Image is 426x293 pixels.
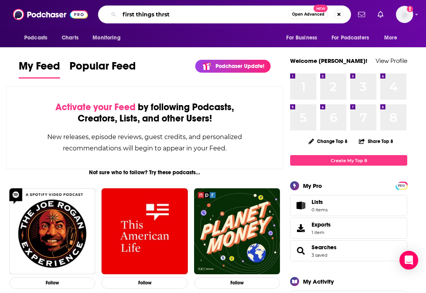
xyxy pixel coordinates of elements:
[396,6,413,23] img: User Profile
[9,277,95,289] button: Follow
[290,240,407,261] span: Searches
[326,30,380,45] button: open menu
[62,32,78,43] span: Charts
[293,200,308,211] span: Lists
[376,57,407,64] a: View Profile
[332,32,369,43] span: For Podcasters
[70,59,136,79] a: Popular Feed
[384,32,397,43] span: More
[312,198,328,205] span: Lists
[312,252,327,258] a: 3 saved
[93,32,120,43] span: Monitoring
[19,30,57,45] button: open menu
[55,101,135,113] span: Activate your Feed
[119,8,289,21] input: Search podcasts, credits, & more...
[314,5,328,12] span: New
[98,5,351,23] div: Search podcasts, credits, & more...
[303,182,322,189] div: My Pro
[304,136,352,146] button: Change Top 8
[24,32,47,43] span: Podcasts
[407,6,413,12] svg: Add a profile image
[102,277,187,289] button: Follow
[290,57,367,64] a: Welcome [PERSON_NAME]!
[46,131,244,154] div: New releases, episode reviews, guest credits, and personalized recommendations will begin to appe...
[290,155,407,166] a: Create My Top 8
[286,32,317,43] span: For Business
[6,169,283,176] div: Not sure who to follow? Try these podcasts...
[290,218,407,239] a: Exports
[312,207,328,213] span: 0 items
[397,183,406,189] span: PRO
[293,245,308,256] a: Searches
[194,277,280,289] button: Follow
[102,188,187,274] img: This American Life
[312,221,331,228] span: Exports
[396,6,413,23] span: Logged in as kkade
[194,188,280,274] img: Planet Money
[9,188,95,274] img: The Joe Rogan Experience
[289,10,328,19] button: Open AdvancedNew
[19,59,60,77] span: My Feed
[397,182,406,188] a: PRO
[281,30,327,45] button: open menu
[396,6,413,23] button: Show profile menu
[358,134,394,149] button: Share Top 8
[374,8,387,21] a: Show notifications dropdown
[312,230,331,235] span: 1 item
[70,59,136,77] span: Popular Feed
[379,30,407,45] button: open menu
[57,30,83,45] a: Charts
[312,198,323,205] span: Lists
[312,244,337,251] a: Searches
[46,102,244,124] div: by following Podcasts, Creators, Lists, and other Users!
[216,63,264,70] p: Podchaser Update!
[355,8,368,21] a: Show notifications dropdown
[293,223,308,234] span: Exports
[19,59,60,79] a: My Feed
[292,13,324,16] span: Open Advanced
[399,251,418,270] div: Open Intercom Messenger
[13,7,88,22] img: Podchaser - Follow, Share and Rate Podcasts
[290,195,407,216] a: Lists
[87,30,130,45] button: open menu
[303,278,334,285] div: My Activity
